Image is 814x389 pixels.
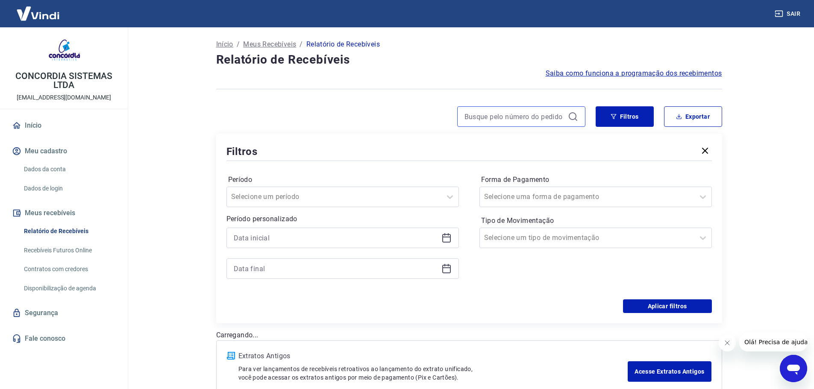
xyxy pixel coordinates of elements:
label: Período [228,175,457,185]
a: Dados de login [21,180,118,197]
p: / [300,39,303,50]
p: Período personalizado [226,214,459,224]
input: Busque pelo número do pedido [464,110,564,123]
a: Segurança [10,304,118,322]
p: Relatório de Recebíveis [306,39,380,50]
p: Extratos Antigos [238,351,628,361]
button: Meu cadastro [10,142,118,161]
img: Vindi [10,0,66,26]
input: Data final [234,262,438,275]
button: Filtros [596,106,654,127]
button: Exportar [664,106,722,127]
label: Tipo de Movimentação [481,216,710,226]
h5: Filtros [226,145,258,158]
a: Relatório de Recebíveis [21,222,118,240]
h4: Relatório de Recebíveis [216,51,722,68]
button: Aplicar filtros [623,299,712,313]
a: Dados da conta [21,161,118,178]
p: CONCORDIA SISTEMAS LTDA [7,72,121,90]
a: Meus Recebíveis [243,39,296,50]
img: ícone [227,352,235,360]
a: Contratos com credores [21,260,118,278]
iframe: Fechar mensagem [719,334,736,351]
a: Recebíveis Futuros Online [21,242,118,259]
iframe: Mensagem da empresa [739,333,807,351]
iframe: Botão para abrir a janela de mensagens [780,355,807,382]
a: Fale conosco [10,329,118,348]
a: Início [10,116,118,135]
button: Sair [773,6,804,22]
span: Olá! Precisa de ajuda? [5,6,72,13]
a: Disponibilização de agenda [21,280,118,297]
button: Meus recebíveis [10,204,118,222]
a: Início [216,39,233,50]
p: / [237,39,240,50]
a: Saiba como funciona a programação dos recebimentos [546,68,722,79]
p: [EMAIL_ADDRESS][DOMAIN_NAME] [17,93,111,102]
p: Carregando... [216,330,722,340]
p: Para ver lançamentos de recebíveis retroativos ao lançamento do extrato unificado, você pode aces... [238,365,628,382]
input: Data inicial [234,231,438,244]
a: Acesse Extratos Antigos [628,361,711,382]
label: Forma de Pagamento [481,175,710,185]
img: a68c8fd8-fab5-48c0-8bd6-9edace40e89e.jpeg [47,34,81,68]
